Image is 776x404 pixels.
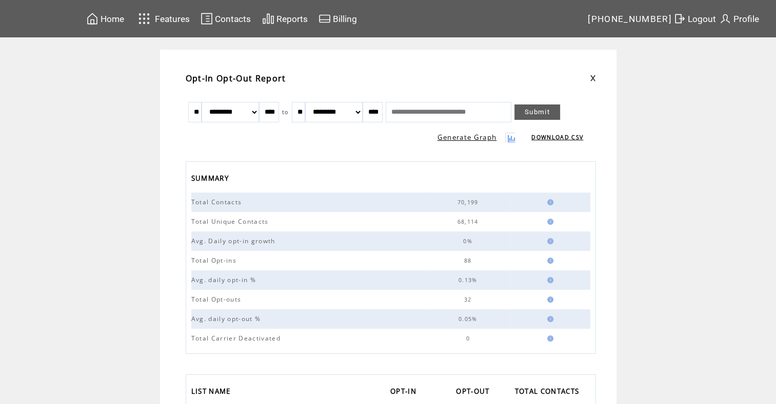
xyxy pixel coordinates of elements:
[456,384,494,401] a: OPT-OUT
[544,219,553,225] img: help.gif
[191,275,258,284] span: Avg. daily opt-in %
[688,14,716,24] span: Logout
[457,199,481,206] span: 70,199
[464,257,474,264] span: 88
[531,134,583,141] a: DOWNLOAD CSV
[437,133,497,142] a: Generate Graph
[463,238,475,245] span: 0%
[319,12,331,25] img: creidtcard.svg
[191,237,278,245] span: Avg. Daily opt-in growth
[155,14,190,24] span: Features
[86,12,98,25] img: home.svg
[673,12,686,25] img: exit.svg
[261,11,309,27] a: Reports
[544,258,553,264] img: help.gif
[456,384,492,401] span: OPT-OUT
[215,14,251,24] span: Contacts
[733,14,759,24] span: Profile
[457,218,481,225] span: 68,114
[186,73,286,84] span: Opt-In Opt-Out Report
[333,14,357,24] span: Billing
[459,315,480,323] span: 0.05%
[515,384,585,401] a: TOTAL CONTACTS
[191,198,245,206] span: Total Contacts
[276,14,308,24] span: Reports
[466,335,472,342] span: 0
[544,316,553,322] img: help.gif
[459,277,480,284] span: 0.13%
[85,11,126,27] a: Home
[588,14,672,24] span: [PHONE_NUMBER]
[135,10,153,27] img: features.svg
[191,314,264,323] span: Avg. daily opt-out %
[514,104,560,120] a: Submit
[191,171,231,188] span: SUMMARY
[672,11,718,27] a: Logout
[134,9,192,29] a: Features
[544,199,553,205] img: help.gif
[191,384,236,401] a: LIST NAME
[191,384,233,401] span: LIST NAME
[544,335,553,342] img: help.gif
[544,238,553,244] img: help.gif
[262,12,274,25] img: chart.svg
[390,384,419,401] span: OPT-IN
[191,217,271,226] span: Total Unique Contacts
[199,11,252,27] a: Contacts
[191,256,239,265] span: Total Opt-ins
[544,296,553,303] img: help.gif
[201,12,213,25] img: contacts.svg
[390,384,422,401] a: OPT-IN
[101,14,124,24] span: Home
[317,11,359,27] a: Billing
[282,109,289,116] span: to
[515,384,582,401] span: TOTAL CONTACTS
[544,277,553,283] img: help.gif
[464,296,474,303] span: 32
[718,11,761,27] a: Profile
[191,295,244,304] span: Total Opt-outs
[191,334,283,343] span: Total Carrier Deactivated
[719,12,731,25] img: profile.svg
